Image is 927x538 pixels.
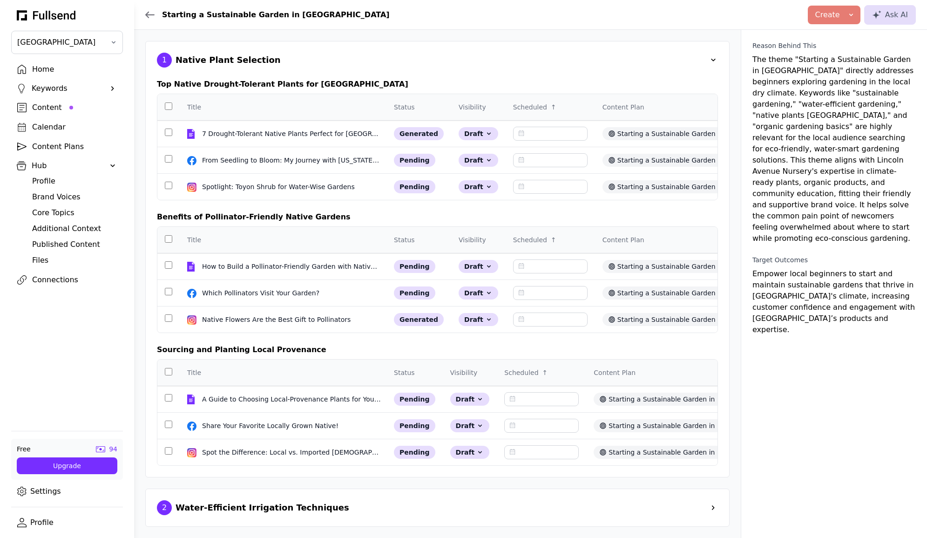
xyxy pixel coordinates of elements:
[26,252,123,268] a: Files
[551,235,556,245] div: ↑
[602,102,644,112] div: Content Plan
[32,223,117,234] div: Additional Context
[602,180,800,193] div: Starting a Sustainable Garden in [GEOGRAPHIC_DATA]
[542,368,548,377] div: ↑
[162,9,390,20] div: Starting a Sustainable Garden in [GEOGRAPHIC_DATA]
[11,272,123,288] a: Connections
[459,313,498,326] div: Draft
[513,102,547,112] div: Scheduled
[808,6,860,24] button: Create
[459,286,498,300] div: Draft
[752,255,808,265] div: Target Outcomes
[17,444,31,454] div: Free
[26,189,123,205] a: Brand Voices
[551,102,556,112] div: ↑
[32,176,117,187] div: Profile
[32,83,102,94] div: Keywords
[752,41,916,244] div: The theme "Starting a Sustainable Garden in [GEOGRAPHIC_DATA]" directly addresses beginners explo...
[394,127,444,140] div: generated
[32,64,117,75] div: Home
[602,127,800,140] div: Starting a Sustainable Garden in [GEOGRAPHIC_DATA]
[394,368,415,377] div: Status
[602,154,800,167] div: Starting a Sustainable Garden in [GEOGRAPHIC_DATA]
[26,205,123,221] a: Core Topics
[11,100,123,116] a: Content
[109,444,117,454] div: 94
[32,207,117,218] div: Core Topics
[602,286,800,300] div: Starting a Sustainable Garden in [GEOGRAPHIC_DATA]
[32,141,117,152] div: Content Plans
[202,156,381,165] div: From Seedling to Bloom: My Journey with [US_STATE] Fuchsia
[202,421,340,430] div: Share Your Favorite Locally Grown Native!
[187,235,201,245] div: Title
[26,237,123,252] a: Published Content
[26,221,123,237] a: Additional Context
[450,419,490,432] div: Draft
[11,139,123,155] a: Content Plans
[394,235,415,245] div: Status
[187,102,201,112] div: Title
[32,160,102,171] div: Hub
[202,262,381,271] div: How to Build a Pollinator-Friendly Garden with Native Plants
[394,102,415,112] div: Status
[157,79,718,90] div: Top Native Drought-Tolerant Plants for [GEOGRAPHIC_DATA]
[26,173,123,189] a: Profile
[32,255,117,266] div: Files
[459,260,498,273] div: Draft
[157,211,718,223] div: Benefits of Pollinator-Friendly Native Gardens
[11,31,123,54] button: [GEOGRAPHIC_DATA]
[394,313,444,326] div: generated
[11,515,123,531] a: Profile
[202,129,381,138] div: 7 Drought-Tolerant Native Plants Perfect for [GEOGRAPHIC_DATA]
[513,235,547,245] div: Scheduled
[394,419,435,432] div: pending
[752,41,816,50] div: Reason Behind This
[450,368,478,377] div: Visibility
[459,235,486,245] div: Visibility
[602,235,644,245] div: Content Plan
[202,448,381,457] div: Spot the Difference: Local vs. Imported [DEMOGRAPHIC_DATA]
[157,500,172,515] div: 2
[202,288,321,298] div: Which Pollinators Visit Your Garden?
[157,53,172,68] div: 1
[394,180,435,193] div: pending
[11,61,123,77] a: Home
[394,260,435,273] div: pending
[32,274,117,286] div: Connections
[872,9,908,20] div: Ask AI
[394,446,435,459] div: pending
[187,368,201,377] div: Title
[32,102,117,113] div: Content
[752,255,916,335] div: Empower local beginners to start and maintain sustainable gardens that thrive in [GEOGRAPHIC_DATA...
[394,286,435,300] div: pending
[176,54,281,67] div: Native Plant Selection
[202,182,357,191] div: Spotlight: Toyon Shrub for Water-Wise Gardens
[32,191,117,203] div: Brand Voices
[594,368,636,377] div: Content Plan
[202,315,352,324] div: Native Flowers Are the Best Gift to Pollinators
[459,154,498,167] div: Draft
[24,461,110,470] div: Upgrade
[594,419,791,432] div: Starting a Sustainable Garden in [GEOGRAPHIC_DATA]
[17,37,104,48] span: [GEOGRAPHIC_DATA]
[11,484,123,499] a: Settings
[32,239,117,250] div: Published Content
[459,102,486,112] div: Visibility
[202,395,381,404] div: A Guide to Choosing Local-Provenance Plants for Your [GEOGRAPHIC_DATA]
[602,313,800,326] div: Starting a Sustainable Garden in [GEOGRAPHIC_DATA]
[602,260,800,273] div: Starting a Sustainable Garden in [GEOGRAPHIC_DATA]
[504,368,538,377] div: Scheduled
[450,393,490,406] div: Draft
[594,393,791,406] div: Starting a Sustainable Garden in [GEOGRAPHIC_DATA]
[459,127,498,140] div: Draft
[32,122,117,133] div: Calendar
[450,446,490,459] div: Draft
[864,5,916,25] button: Ask AI
[394,393,435,406] div: pending
[459,180,498,193] div: Draft
[11,119,123,135] a: Calendar
[815,9,840,20] div: Create
[157,344,718,355] div: Sourcing and Planting Local Provenance
[176,501,349,514] div: Water-Efficient Irrigation Techniques
[594,446,791,459] div: Starting a Sustainable Garden in [GEOGRAPHIC_DATA]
